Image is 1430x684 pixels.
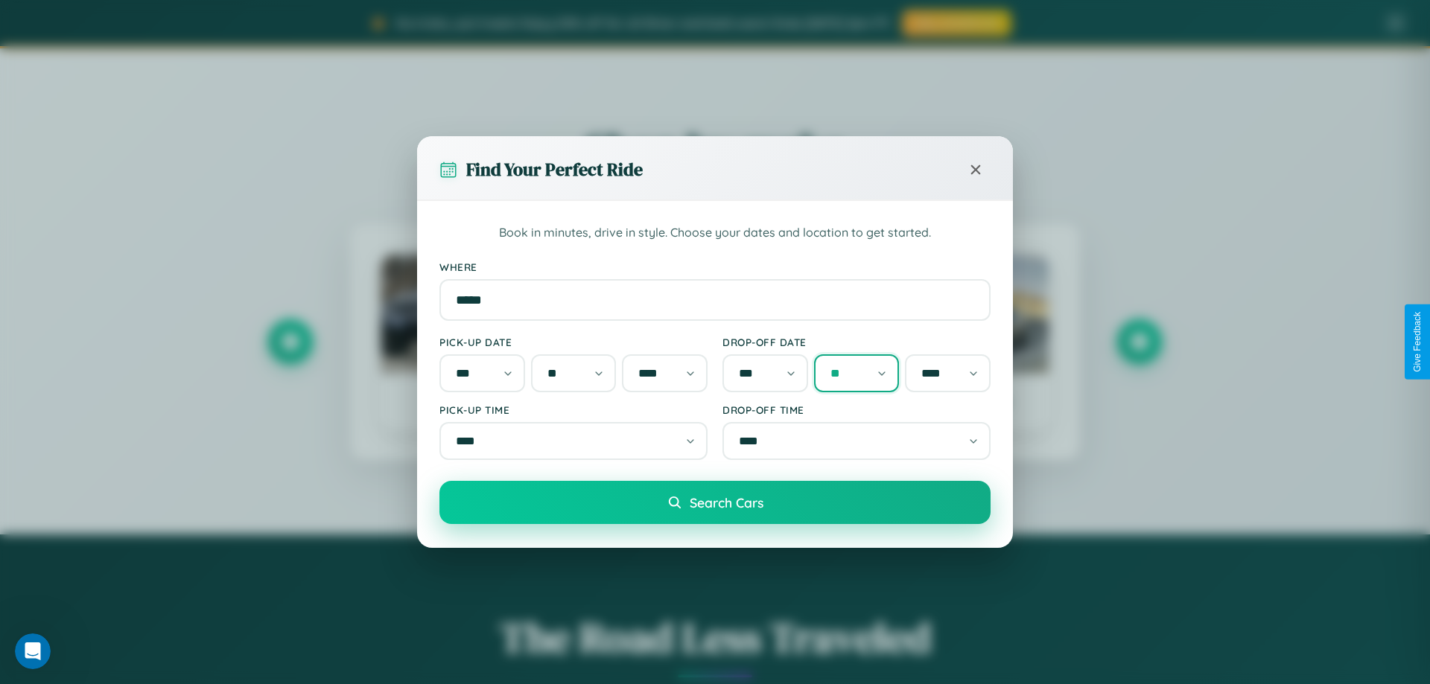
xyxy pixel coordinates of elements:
label: Where [439,261,991,273]
label: Pick-up Date [439,336,708,348]
span: Search Cars [690,494,763,511]
label: Drop-off Time [722,403,991,416]
button: Search Cars [439,481,991,524]
label: Drop-off Date [722,336,991,348]
h3: Find Your Perfect Ride [466,157,643,182]
p: Book in minutes, drive in style. Choose your dates and location to get started. [439,223,991,243]
label: Pick-up Time [439,403,708,416]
